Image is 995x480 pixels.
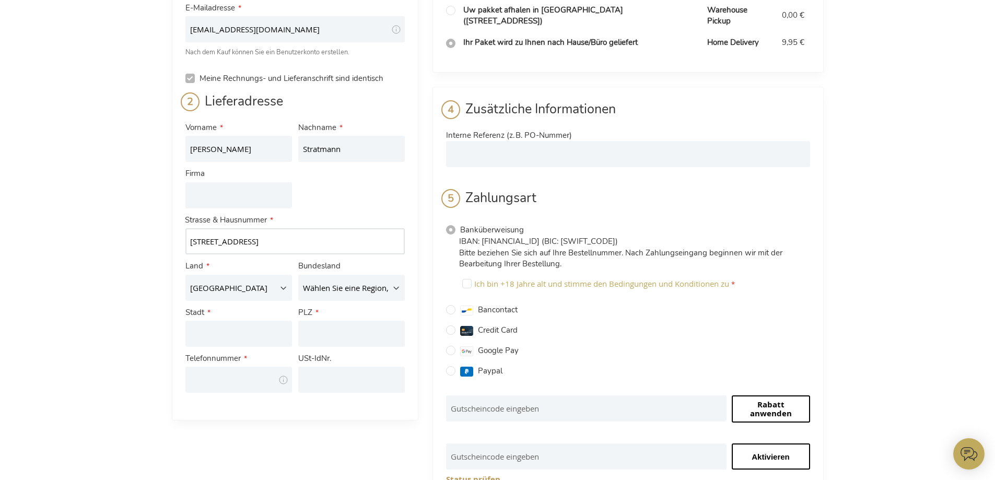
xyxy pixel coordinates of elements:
span: Paypal [478,366,502,376]
span: PLZ [298,307,312,318]
span: Stadt [185,307,204,318]
span: Vorname [185,122,217,133]
span: Meine Rechnungs- und Lieferanschrift sind identisch [200,73,383,84]
div: Zusätzliche Informationen [446,100,810,127]
span: Land [185,261,203,271]
span: Bundesland [298,261,341,271]
img: paypal.svg [460,367,473,377]
span: E-Mailadresse [185,3,235,13]
span: Banküberweisung [460,225,524,235]
span: Credit Card [478,325,518,335]
span: Firma [185,168,205,179]
img: googlepay.svg [460,346,473,356]
p: IBAN: [FINANCIAL_ID] (BIC: [SWIFT_CODE]) Bitte beziehen Sie sich auf Ihre Bestellnummer. Nach Zah... [459,236,810,270]
span: Uw pakket afhalen in [GEOGRAPHIC_DATA] ([STREET_ADDRESS]) [463,5,623,26]
span: Rabatt anwenden [750,399,792,419]
span: Interne Referenz (z. B. PO-Nummer) [446,130,572,141]
iframe: belco-activator-frame [953,438,985,470]
span: Google Pay [478,345,519,356]
td: Home Delivery [702,32,777,53]
input: Gutscheincode eingeben [446,395,727,422]
span: Telefonnummer [185,353,241,364]
span: Ich bin +18 Jahre alt und stimme den Bedingungen und Konditionen zu [474,278,729,289]
span: 0,00 € [782,10,804,20]
span: Ihr Paket wird zu Ihnen nach Hause/Büro geliefert [463,37,638,48]
div: Lieferadresse [185,92,405,119]
span: Nachname [298,122,336,133]
img: creditcard.svg [460,326,473,336]
img: bancontact.svg [460,306,473,315]
span: 9,95 € [782,37,804,48]
div: Zahlungsart [446,189,810,216]
span: Bancontact [478,305,518,315]
span: Nach dem Kauf können Sie ein Benutzerkonto erstellen. [185,48,349,57]
input: Aktivieren [732,443,810,470]
span: USt-IdNr. [298,353,331,364]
